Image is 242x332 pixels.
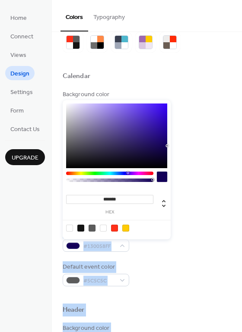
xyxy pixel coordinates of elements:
[10,69,29,78] span: Design
[66,225,73,232] div: rgba(0, 0, 0, 0)
[5,29,38,43] a: Connect
[5,85,38,99] a: Settings
[63,263,127,272] div: Default event color
[10,106,24,116] span: Form
[63,90,127,99] div: Background color
[10,32,33,41] span: Connect
[5,66,35,80] a: Design
[12,153,38,163] span: Upgrade
[10,14,27,23] span: Home
[111,225,118,232] div: rgb(255, 48, 25)
[5,47,32,62] a: Views
[77,225,84,232] div: rgb(20, 20, 20)
[63,306,85,315] div: Header
[5,10,32,25] a: Home
[5,103,29,117] a: Form
[89,225,96,232] div: rgb(92, 92, 92)
[10,125,40,134] span: Contact Us
[122,225,129,232] div: rgb(255, 203, 5)
[5,122,45,136] a: Contact Us
[5,149,45,165] button: Upgrade
[10,51,26,60] span: Views
[63,72,90,81] div: Calendar
[83,242,115,251] span: #130058FF
[83,276,115,285] span: #5C5C5C
[100,225,107,232] div: rgb(255, 255, 255)
[10,88,33,97] span: Settings
[66,210,153,215] label: hex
